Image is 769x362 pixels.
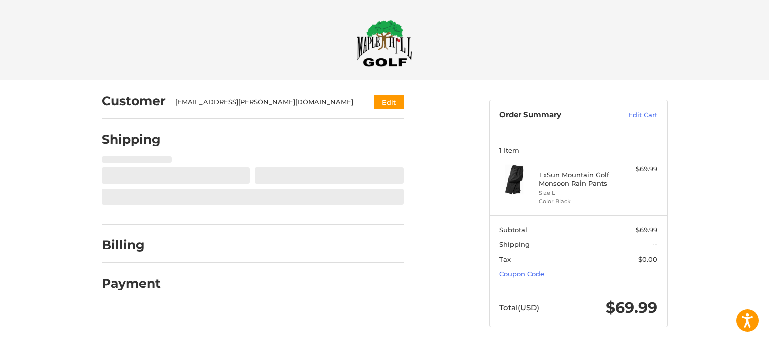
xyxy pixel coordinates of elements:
h2: Shipping [102,132,161,147]
h2: Billing [102,237,160,253]
h3: 1 Item [499,146,657,154]
h3: Order Summary [499,110,607,120]
span: Total (USD) [499,303,539,312]
a: Edit Cart [607,110,657,120]
div: [EMAIL_ADDRESS][PERSON_NAME][DOMAIN_NAME] [175,97,355,107]
span: $69.99 [636,226,657,234]
a: Coupon Code [499,270,544,278]
span: Shipping [499,240,530,248]
button: Edit [374,95,404,109]
span: -- [652,240,657,248]
li: Size L [539,189,615,197]
img: Maple Hill Golf [357,20,412,67]
span: $69.99 [606,298,657,317]
h4: 1 x Sun Mountain Golf Monsoon Rain Pants [539,171,615,188]
span: $0.00 [638,255,657,263]
h2: Customer [102,93,166,109]
div: $69.99 [618,164,657,174]
span: Subtotal [499,226,527,234]
li: Color Black [539,197,615,206]
h2: Payment [102,276,161,291]
span: Tax [499,255,511,263]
